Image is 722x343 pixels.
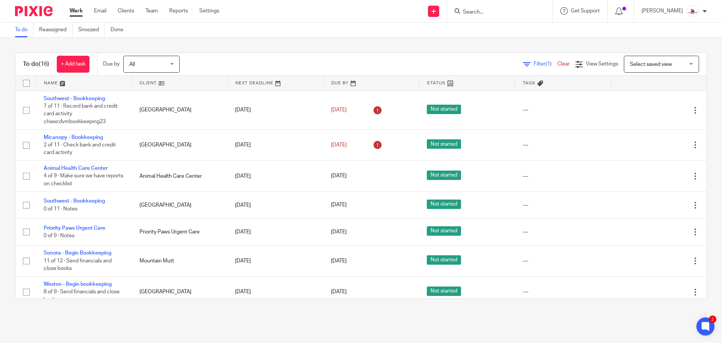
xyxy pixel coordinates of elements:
span: 0 of 11 · Notes [44,206,77,212]
td: [GEOGRAPHIC_DATA] [132,91,228,130]
span: Select saved view [630,62,672,67]
h1: To do [23,60,49,68]
a: Animal Health Care Center [44,166,108,171]
div: --- [523,257,604,265]
a: Weston - Begin bookkeeping [44,282,112,287]
td: Mountain Mutt [132,245,228,276]
td: [DATE] [228,245,323,276]
span: Not started [427,105,461,114]
span: Not started [427,255,461,265]
span: [DATE] [331,229,347,235]
td: [DATE] [228,130,323,160]
td: [DATE] [228,91,323,130]
td: Priority Paws Urgent Care [132,218,228,245]
input: Search [462,9,530,16]
span: [DATE] [331,142,347,148]
a: To do [15,23,33,37]
div: --- [523,172,604,180]
span: [DATE] [331,289,347,294]
a: Clients [118,7,134,15]
td: [GEOGRAPHIC_DATA] [132,130,228,160]
a: Clear [557,61,570,67]
span: [DATE] [331,258,347,264]
span: All [129,62,135,67]
td: [DATE] [228,192,323,218]
a: Reassigned [39,23,73,37]
div: --- [523,288,604,296]
a: Southwest - Bookkeeping [44,198,105,204]
img: EtsyProfilePhoto.jpg [687,5,699,17]
div: --- [523,201,604,209]
td: Animal Health Care Center [132,161,228,192]
span: (1) [546,61,552,67]
a: Team [146,7,158,15]
img: Pixie [15,6,53,16]
a: Email [94,7,106,15]
span: Tags [523,81,535,85]
div: --- [523,228,604,236]
span: Not started [427,200,461,209]
span: [DATE] [331,107,347,113]
span: Filter [534,61,557,67]
span: Not started [427,139,461,149]
span: Not started [427,226,461,236]
span: Not started [427,171,461,180]
a: Micanopy - Bookkeeping [44,135,103,140]
a: + Add task [57,56,89,73]
div: 2 [709,316,716,323]
a: Snoozed [78,23,105,37]
a: Priority Paws Urgent Care [44,226,105,231]
a: Reports [169,7,188,15]
span: View Settings [586,61,618,67]
div: --- [523,106,604,114]
td: [GEOGRAPHIC_DATA] [132,192,228,218]
span: Get Support [571,8,600,14]
div: --- [523,141,604,149]
span: [DATE] [331,203,347,208]
span: 0 of 9 · Notes [44,233,74,238]
p: Due by [103,60,120,68]
span: 11 of 12 · Send financials and close books [44,258,112,271]
a: Done [111,23,129,37]
td: [GEOGRAPHIC_DATA] [132,276,228,307]
td: [DATE] [228,161,323,192]
span: [DATE] [331,174,347,179]
span: 2 of 11 · Check bank and credit card activity [44,142,116,155]
a: Sonora - Begin Bookkeeping [44,250,111,256]
p: [PERSON_NAME] [642,7,683,15]
span: 7 of 11 · Record bank and credit card activity chase:dvmbookkeeping23 [44,104,118,124]
td: [DATE] [228,218,323,245]
span: 4 of 9 · Make sure we have reports on checklist [44,174,123,187]
span: Not started [427,287,461,296]
a: Settings [199,7,219,15]
a: Southwest - Bookkeeping [44,96,105,101]
span: (16) [39,61,49,67]
a: Work [70,7,83,15]
span: 8 of 9 · Send financials and close books [44,289,120,302]
td: [DATE] [228,276,323,307]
